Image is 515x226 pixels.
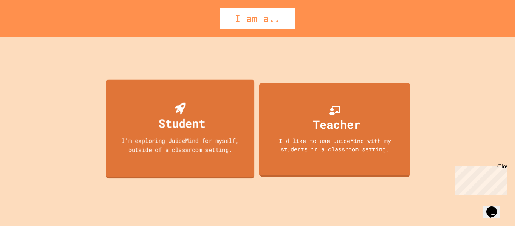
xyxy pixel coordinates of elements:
[483,196,507,218] iframe: chat widget
[159,114,205,132] div: Student
[113,136,247,154] div: I'm exploring JuiceMind for myself, outside of a classroom setting.
[267,137,403,154] div: I'd like to use JuiceMind with my students in a classroom setting.
[452,163,507,195] iframe: chat widget
[313,116,360,133] div: Teacher
[220,8,295,29] div: I am a..
[3,3,52,48] div: Chat with us now!Close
